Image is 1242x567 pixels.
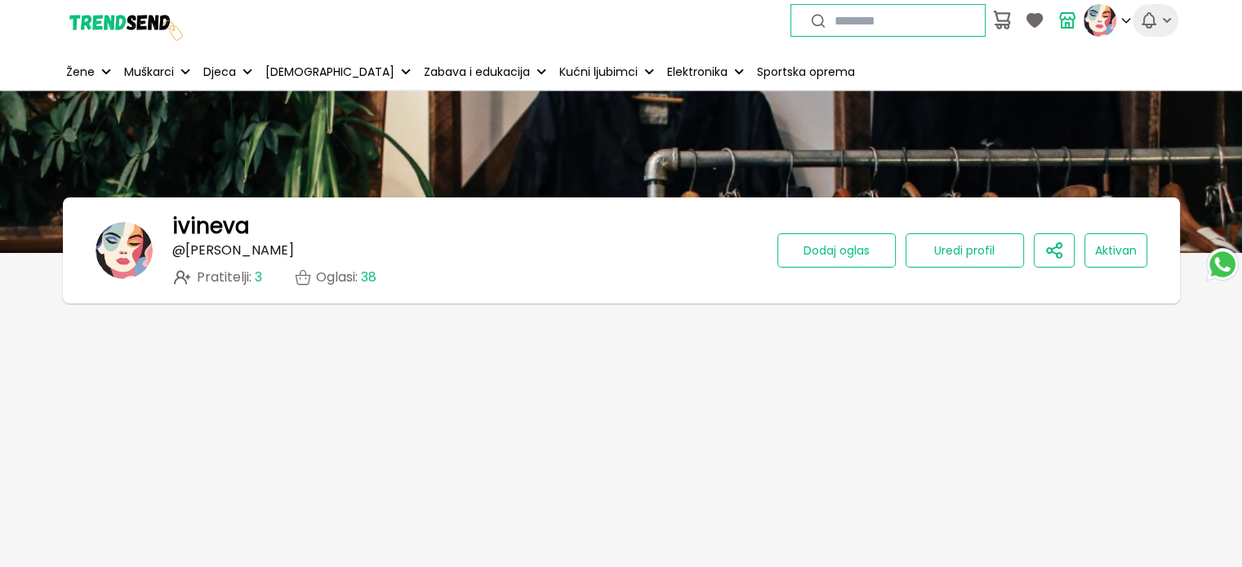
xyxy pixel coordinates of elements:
button: Uredi profil [906,233,1024,268]
span: Dodaj oglas [804,242,870,259]
p: Oglasi : [316,270,376,285]
button: Djeca [200,54,256,90]
button: Kućni ljubimci [556,54,657,90]
p: Žene [66,64,95,81]
span: Pratitelji : [197,270,262,285]
h1: ivineva [172,214,249,238]
p: Kućni ljubimci [559,64,638,81]
img: profile picture [1084,4,1116,37]
span: 3 [255,268,262,286]
button: Dodaj oglas [777,233,896,268]
span: 38 [361,268,376,286]
button: Zabava i edukacija [421,54,550,90]
p: Muškarci [124,64,174,81]
p: Djeca [203,64,236,81]
button: Elektronika [664,54,747,90]
button: Muškarci [121,54,194,90]
img: banner [96,222,153,279]
button: Žene [63,54,114,90]
p: Zabava i edukacija [424,64,530,81]
a: Sportska oprema [754,54,858,90]
p: @ [PERSON_NAME] [172,243,294,258]
p: [DEMOGRAPHIC_DATA] [265,64,394,81]
button: [DEMOGRAPHIC_DATA] [262,54,414,90]
button: Aktivan [1084,233,1147,268]
p: Elektronika [667,64,728,81]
